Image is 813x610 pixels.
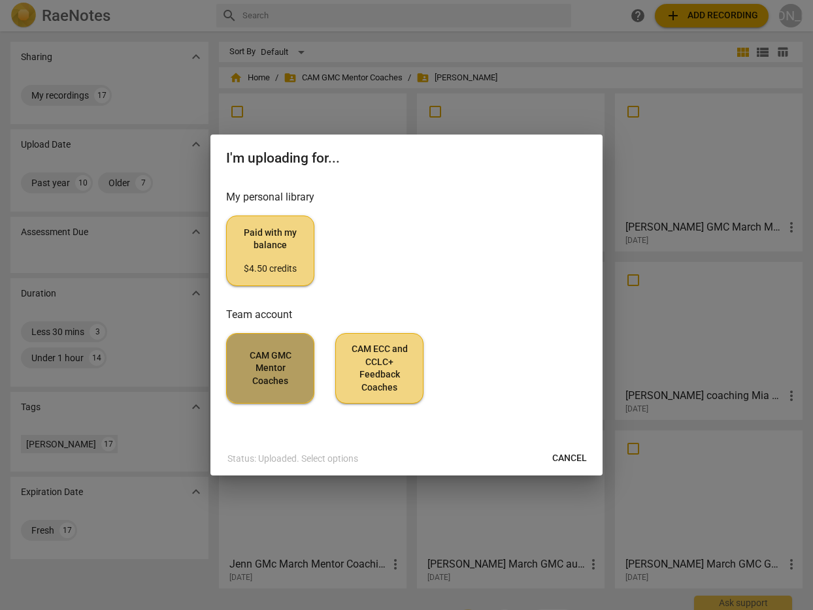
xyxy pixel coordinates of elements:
span: Paid with my balance [237,227,303,276]
span: Cancel [552,452,587,465]
p: Status: Uploaded. Select options [227,452,358,466]
span: CAM ECC and CCLC+ Feedback Coaches [346,343,412,394]
span: CAM GMC Mentor Coaches [237,349,303,388]
button: Cancel [542,447,597,470]
button: CAM ECC and CCLC+ Feedback Coaches [335,333,423,404]
button: CAM GMC Mentor Coaches [226,333,314,404]
h3: Team account [226,307,587,323]
h2: I'm uploading for... [226,150,587,167]
div: $4.50 credits [237,263,303,276]
h3: My personal library [226,189,587,205]
button: Paid with my balance$4.50 credits [226,216,314,286]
